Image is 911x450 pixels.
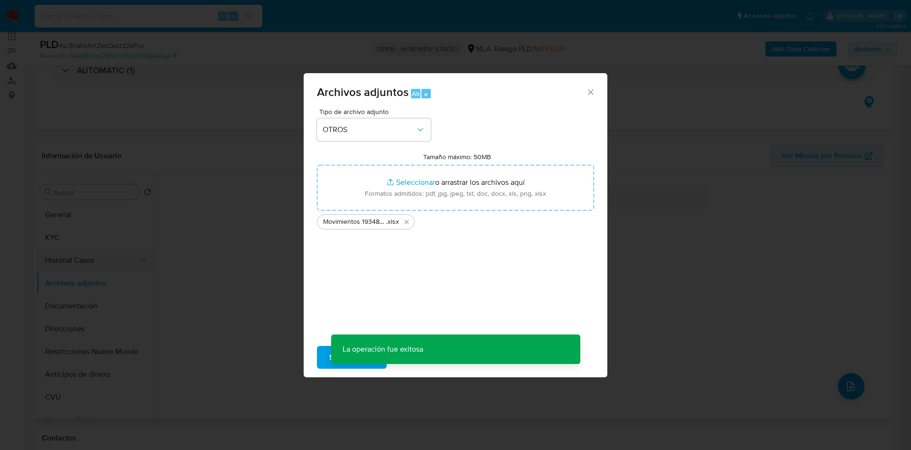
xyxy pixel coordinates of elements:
[317,118,431,141] button: OTROS
[331,335,435,364] p: La operación fue exitosa
[323,217,386,227] span: Movimientos 193486059
[319,108,433,115] span: Tipo de archivo adjunto
[386,217,399,227] span: .xlsx
[329,347,374,368] span: Subir archivo
[401,216,412,228] button: Eliminar Movimientos 193486059.xlsx
[423,153,491,161] label: Tamaño máximo: 50MB
[586,87,595,96] button: Cerrar
[323,125,416,134] span: OTROS
[403,347,434,368] span: Cancelar
[424,89,428,98] span: a
[317,211,594,230] ul: Archivos seleccionados
[317,346,387,369] button: Subir archivo
[412,89,419,98] span: Alt
[317,84,409,100] span: Archivos adjuntos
